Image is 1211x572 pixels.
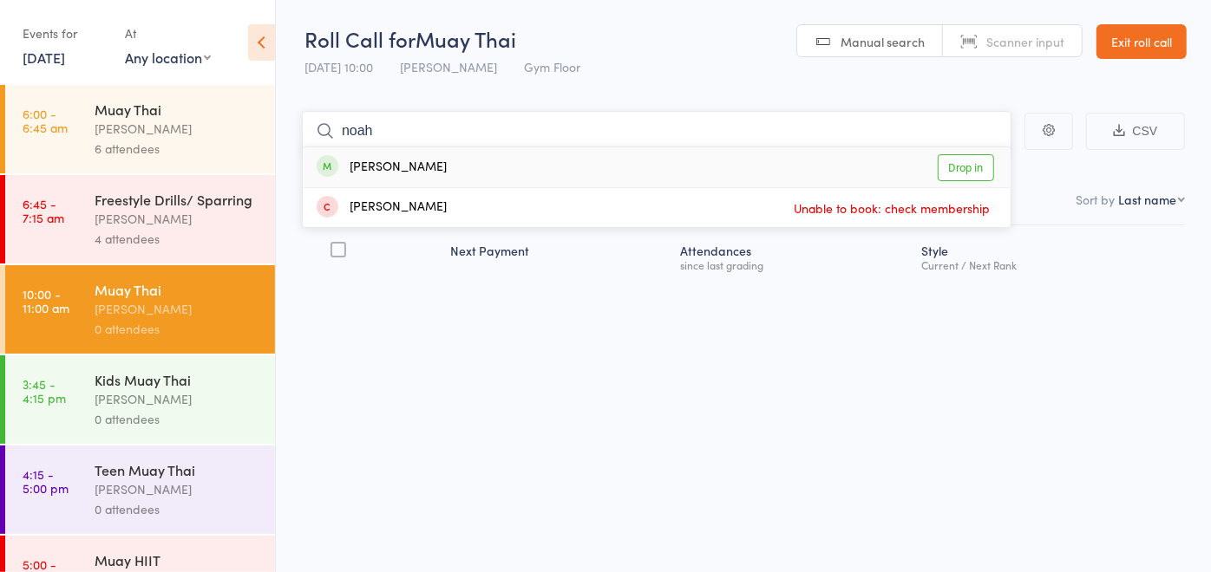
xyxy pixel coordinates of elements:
[1096,24,1187,59] a: Exit roll call
[5,265,275,354] a: 10:00 -11:00 amMuay Thai[PERSON_NAME]0 attendees
[23,19,108,48] div: Events for
[95,550,260,569] div: Muay HIIT
[921,259,1178,270] div: Current / Next Rank
[95,499,260,519] div: 0 attendees
[914,233,1185,279] div: Style
[95,209,260,229] div: [PERSON_NAME]
[680,259,907,270] div: since last grading
[95,299,260,319] div: [PERSON_NAME]
[5,355,275,444] a: 3:45 -4:15 pmKids Muay Thai[PERSON_NAME]0 attendees
[986,33,1064,50] span: Scanner input
[95,280,260,299] div: Muay Thai
[5,85,275,173] a: 6:00 -6:45 amMuay Thai[PERSON_NAME]6 attendees
[95,139,260,159] div: 6 attendees
[938,154,994,181] a: Drop in
[23,377,66,405] time: 3:45 - 4:15 pm
[95,100,260,119] div: Muay Thai
[95,460,260,479] div: Teen Muay Thai
[5,175,275,263] a: 6:45 -7:15 amFreestyle Drills/ Sparring[PERSON_NAME]4 attendees
[23,467,69,495] time: 4:15 - 5:00 pm
[23,197,64,224] time: 6:45 - 7:15 am
[95,190,260,209] div: Freestyle Drills/ Sparring
[400,58,497,75] span: [PERSON_NAME]
[95,479,260,499] div: [PERSON_NAME]
[95,370,260,389] div: Kids Muay Thai
[95,389,260,409] div: [PERSON_NAME]
[125,48,211,67] div: Any location
[1086,113,1185,150] button: CSV
[95,409,260,429] div: 0 attendees
[1076,191,1115,208] label: Sort by
[5,445,275,534] a: 4:15 -5:00 pmTeen Muay Thai[PERSON_NAME]0 attendees
[23,48,65,67] a: [DATE]
[443,233,673,279] div: Next Payment
[673,233,913,279] div: Atten­dances
[95,229,260,249] div: 4 attendees
[317,198,447,218] div: [PERSON_NAME]
[23,107,68,134] time: 6:00 - 6:45 am
[304,58,373,75] span: [DATE] 10:00
[23,287,69,315] time: 10:00 - 11:00 am
[302,111,1011,151] input: Search by name
[524,58,580,75] span: Gym Floor
[789,195,994,221] span: Unable to book: check membership
[416,24,516,53] span: Muay Thai
[317,158,447,178] div: [PERSON_NAME]
[95,119,260,139] div: [PERSON_NAME]
[125,19,211,48] div: At
[841,33,925,50] span: Manual search
[1118,191,1176,208] div: Last name
[304,24,416,53] span: Roll Call for
[95,319,260,339] div: 0 attendees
